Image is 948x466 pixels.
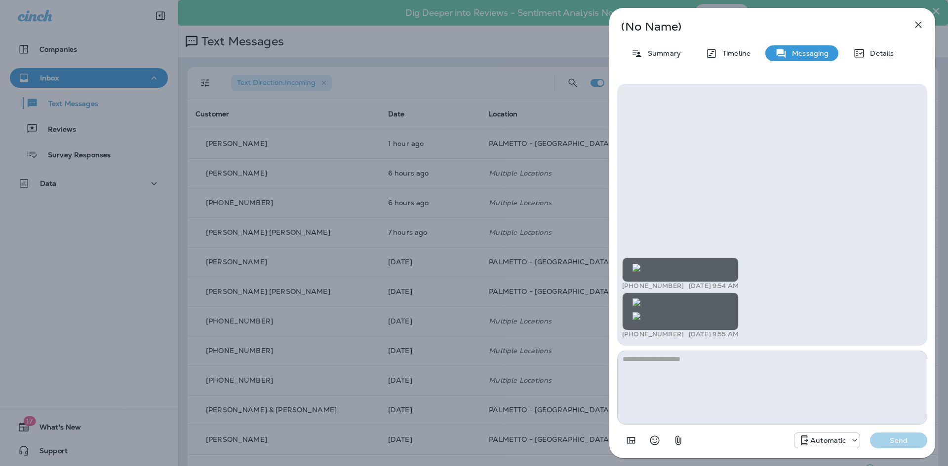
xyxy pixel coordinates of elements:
[787,49,829,57] p: Messaging
[621,430,641,450] button: Add in a premade template
[622,282,684,290] p: [PHONE_NUMBER]
[689,330,739,338] p: [DATE] 9:55 AM
[632,312,640,320] img: twilio-download
[632,264,640,272] img: twilio-download
[689,282,739,290] p: [DATE] 9:54 AM
[643,49,681,57] p: Summary
[645,430,665,450] button: Select an emoji
[632,298,640,306] img: twilio-download
[717,49,750,57] p: Timeline
[810,436,846,444] p: Automatic
[865,49,894,57] p: Details
[622,330,684,338] p: [PHONE_NUMBER]
[621,23,891,31] p: (No Name)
